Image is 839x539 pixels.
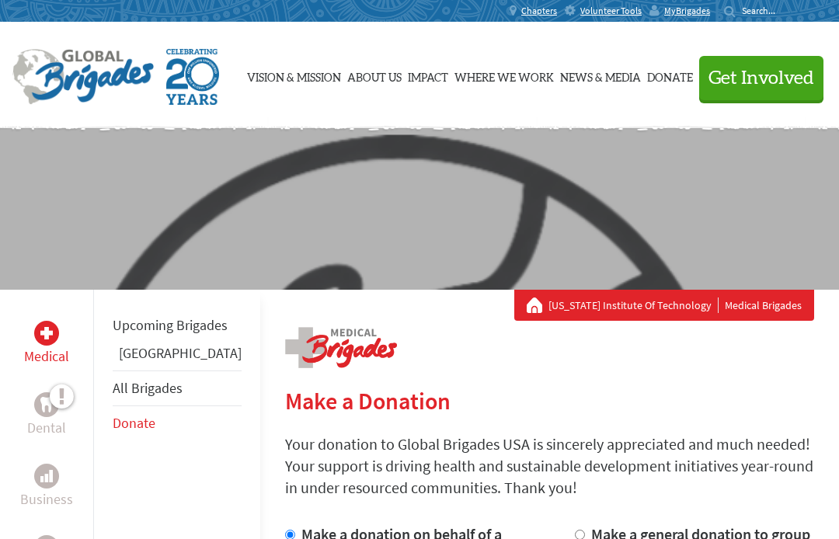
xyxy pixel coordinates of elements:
h2: Make a Donation [285,387,814,415]
a: DentalDental [27,392,66,439]
img: Global Brigades Logo [12,49,154,105]
a: Donate [647,37,693,114]
a: MedicalMedical [24,321,69,367]
a: All Brigades [113,379,183,397]
li: Upcoming Brigades [113,308,242,343]
a: BusinessBusiness [20,464,73,510]
li: Guatemala [113,343,242,370]
li: Donate [113,406,242,440]
img: Medical [40,327,53,339]
p: Medical [24,346,69,367]
div: Business [34,464,59,489]
img: logo-medical.png [285,327,397,368]
a: [US_STATE] Institute Of Technology [548,297,719,313]
span: MyBrigades [664,5,710,17]
p: Dental [27,417,66,439]
li: All Brigades [113,370,242,406]
div: Medical Brigades [527,297,802,313]
a: [GEOGRAPHIC_DATA] [119,344,242,362]
a: Where We Work [454,37,554,114]
span: Volunteer Tools [580,5,642,17]
img: Dental [40,397,53,412]
img: Business [40,470,53,482]
a: Donate [113,414,155,432]
div: Dental [34,392,59,417]
a: Impact [408,37,448,114]
img: Global Brigades Celebrating 20 Years [166,49,219,105]
span: Chapters [521,5,557,17]
a: News & Media [560,37,641,114]
button: Get Involved [699,56,823,100]
span: Get Involved [708,69,814,88]
p: Business [20,489,73,510]
a: Upcoming Brigades [113,316,228,334]
p: Your donation to Global Brigades USA is sincerely appreciated and much needed! Your support is dr... [285,433,814,499]
input: Search... [742,5,786,16]
a: Vision & Mission [247,37,341,114]
a: About Us [347,37,402,114]
div: Medical [34,321,59,346]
